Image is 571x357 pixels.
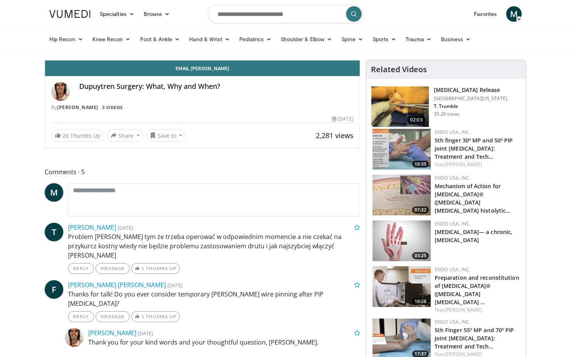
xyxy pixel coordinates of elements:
a: Endo USA, Inc. [435,129,470,135]
div: [DATE] [332,116,353,123]
a: Favorites [469,6,501,22]
div: Feat. [435,161,520,168]
h3: [MEDICAL_DATA] Release [434,86,507,94]
a: F [45,280,63,299]
a: 5th finger 30º MP and 50º PIP joint [MEDICAL_DATA]: Treatment and Tech… [435,137,513,160]
a: 26 Thumbs Up [51,130,104,142]
img: Avatar [65,328,84,347]
a: [PERSON_NAME] [68,223,116,232]
a: 5th Finger 55º MP and 70º PIP Joint [MEDICAL_DATA]: Treatment and Tech… [435,326,514,350]
p: [GEOGRAPHIC_DATA][US_STATE] [434,95,507,102]
div: Feat. [435,307,520,314]
a: M [506,6,522,22]
a: Endo USA, Inc. [435,175,470,181]
img: 38790_0000_3.png.150x105_q85_crop-smart_upscale.jpg [371,87,429,127]
button: Save to [146,129,186,142]
a: Preparation and reconstitution of [MEDICAL_DATA]® ([MEDICAL_DATA] [MEDICAL_DATA] … [435,274,519,306]
a: Mechanism of Action for [MEDICAL_DATA]® ([MEDICAL_DATA] [MEDICAL_DATA] histolytic… [435,182,511,214]
span: 02:03 [407,116,426,124]
a: 1 Thumbs Up [131,263,180,274]
a: Pediatrics [235,31,276,47]
a: Knee Recon [88,31,136,47]
img: ad125784-313a-4fc2-9766-be83bf9ba0f3.150x105_q85_crop-smart_upscale.jpg [373,220,431,261]
a: [PERSON_NAME] [88,329,136,337]
a: 03:25 [373,220,431,261]
a: 10:28 [373,266,431,307]
p: Thanks for talk! Do you ever consider temporary [PERSON_NAME] wire pinning after PIP [MEDICAL_DATA]? [68,289,360,308]
a: M [45,183,63,202]
a: Hand & Wrist [185,31,235,47]
a: [PERSON_NAME] [57,104,98,111]
a: Message [96,311,130,322]
a: [MEDICAL_DATA]— a chronic, [MEDICAL_DATA] [435,228,513,244]
span: 03:25 [412,252,429,259]
h4: Dupuytren Surgery: What, Why and When? [79,82,353,91]
img: ab89541e-13d0-49f0-812b-38e61ef681fd.150x105_q85_crop-smart_upscale.jpg [373,266,431,307]
h4: Related Videos [371,65,427,74]
a: Endo USA, Inc. [435,266,470,273]
span: 07:22 [412,206,429,213]
a: [PERSON_NAME] [445,307,482,313]
img: 9a7f6d9b-8f8d-4cd1-ad66-b7e675c80458.150x105_q85_crop-smart_upscale.jpg [373,129,431,170]
a: 3 Videos [99,104,125,111]
small: [DATE] [167,282,183,289]
img: VuMedi Logo [49,10,91,18]
a: Shoulder & Elbow [276,31,337,47]
a: 02:03 [MEDICAL_DATA] Release [GEOGRAPHIC_DATA][US_STATE] T. Trumble 35.2K views [371,86,521,127]
img: Avatar [51,82,70,101]
a: 07:22 [373,175,431,215]
span: 26 [63,132,69,139]
a: Endo USA, Inc. [435,319,470,325]
a: Reply [68,263,94,274]
a: Specialties [95,6,139,22]
small: [DATE] [138,330,153,337]
a: Hip Recon [45,31,88,47]
span: Comments 5 [45,167,360,177]
a: Email [PERSON_NAME] [45,61,360,76]
a: T [45,223,63,241]
button: Share [107,129,143,142]
a: Sports [368,31,401,47]
span: 10:28 [412,298,429,305]
a: Trauma [401,31,436,47]
a: 1 Thumbs Up [131,311,180,322]
span: 1 [141,265,144,271]
small: [DATE] [118,224,133,231]
a: [PERSON_NAME] [445,161,482,168]
a: Foot & Ankle [136,31,185,47]
input: Search topics, interventions [208,5,363,23]
video-js: Video Player [45,60,360,61]
p: T. Trumble [434,103,507,109]
p: 35.2K views [434,111,460,117]
a: Browse [139,6,175,22]
a: Endo USA, Inc. [435,220,470,227]
span: 2,281 views [316,131,353,140]
a: Reply [68,311,94,322]
a: Message [96,263,130,274]
span: 10:35 [412,161,429,168]
a: Business [436,31,476,47]
a: [PERSON_NAME] [PERSON_NAME] [68,281,166,289]
img: 4f28c07a-856f-4770-928d-01fbaac11ded.150x105_q85_crop-smart_upscale.jpg [373,175,431,215]
span: 1 [141,314,144,319]
a: 10:35 [373,129,431,170]
p: Problem [PERSON_NAME] tym że trzeba operować w odpowiednim momencie a nie czekać na przykurcz kos... [68,232,360,260]
div: By [51,104,353,111]
a: Spine [337,31,367,47]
